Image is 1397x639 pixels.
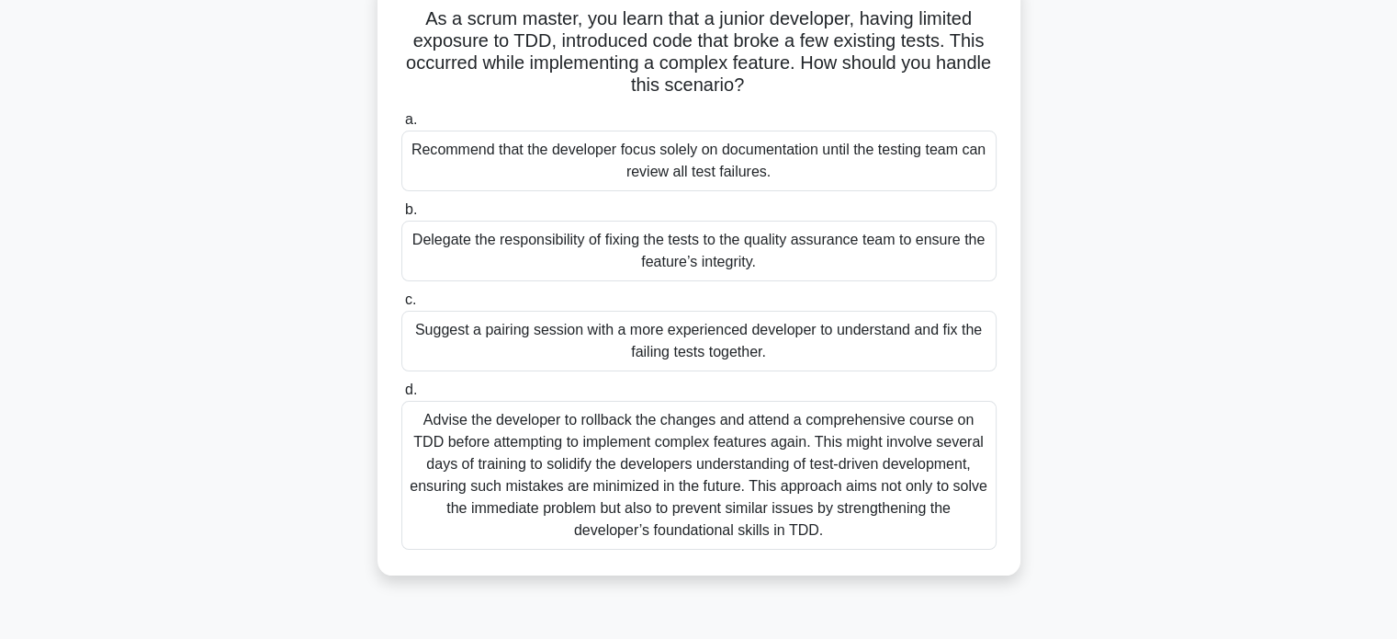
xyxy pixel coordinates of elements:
[405,111,417,127] span: a.
[405,291,416,307] span: c.
[401,401,997,550] div: Advise the developer to rollback the changes and attend a comprehensive course on TDD before atte...
[400,7,998,97] h5: As a scrum master, you learn that a junior developer, having limited exposure to TDD, introduced ...
[401,311,997,371] div: Suggest a pairing session with a more experienced developer to understand and fix the failing tes...
[401,131,997,191] div: Recommend that the developer focus solely on documentation until the testing team can review all ...
[405,201,417,217] span: b.
[401,221,997,281] div: Delegate the responsibility of fixing the tests to the quality assurance team to ensure the featu...
[405,382,417,397] span: d.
